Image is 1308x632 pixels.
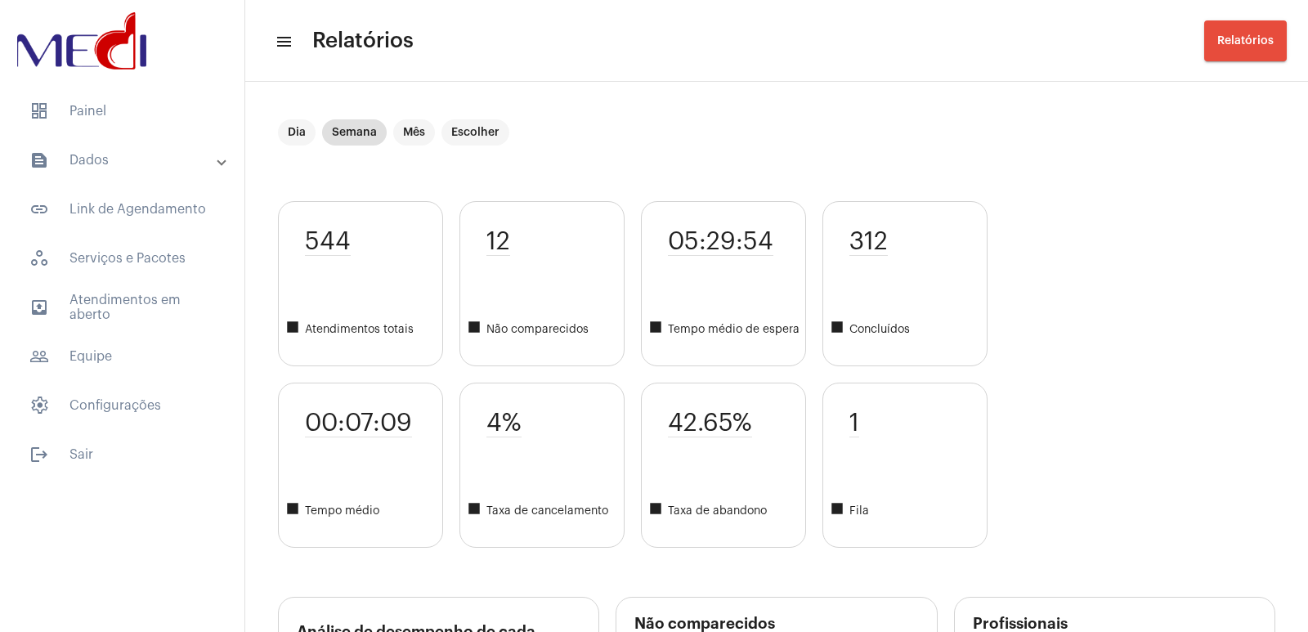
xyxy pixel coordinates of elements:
mat-icon: sidenav icon [29,150,49,170]
mat-expansion-panel-header: sidenav iconDados [10,141,244,180]
mat-icon: sidenav icon [29,199,49,219]
span: 544 [305,228,351,256]
mat-chip: Dia [278,119,316,146]
span: sidenav icon [29,249,49,268]
mat-chip: Semana [322,119,387,146]
span: sidenav icon [29,396,49,415]
span: Equipe [16,337,228,376]
span: Sair [16,435,228,474]
span: 42.65% [668,410,752,437]
button: Relatórios [1204,20,1287,61]
span: Link de Agendamento [16,190,228,229]
span: Atendimentos totais [285,320,442,339]
img: d3a1b5fa-500b-b90f-5a1c-719c20e9830b.png [13,8,150,74]
span: 4% [486,410,522,437]
span: Atendimentos em aberto [16,288,228,327]
mat-icon: sidenav icon [275,32,291,52]
span: 1 [849,410,859,437]
mat-icon: square [830,320,849,339]
span: sidenav icon [29,101,49,121]
span: 00:07:09 [305,410,412,437]
span: Configurações [16,386,228,425]
mat-icon: square [830,501,849,521]
span: Serviços e Pacotes [16,239,228,278]
mat-icon: square [285,320,305,339]
span: Relatórios [312,28,414,54]
span: Tempo médio [285,501,442,521]
span: Concluídos [830,320,987,339]
span: Relatórios [1217,35,1274,47]
span: Painel [16,92,228,131]
span: Não comparecidos [467,320,624,339]
span: 05:29:54 [668,228,773,256]
span: Tempo médio de espera [648,320,805,339]
mat-chip: Mês [393,119,435,146]
mat-icon: sidenav icon [29,347,49,366]
mat-icon: square [648,320,668,339]
mat-icon: square [467,501,486,521]
mat-panel-title: Dados [29,150,218,170]
mat-icon: sidenav icon [29,445,49,464]
mat-icon: square [285,501,305,521]
span: Fila [830,501,987,521]
span: Taxa de cancelamento [467,501,624,521]
span: 312 [849,228,888,256]
span: 12 [486,228,510,256]
mat-icon: sidenav icon [29,298,49,317]
mat-icon: square [467,320,486,339]
mat-chip: Escolher [441,119,509,146]
span: Taxa de abandono [648,501,805,521]
mat-icon: square [648,501,668,521]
